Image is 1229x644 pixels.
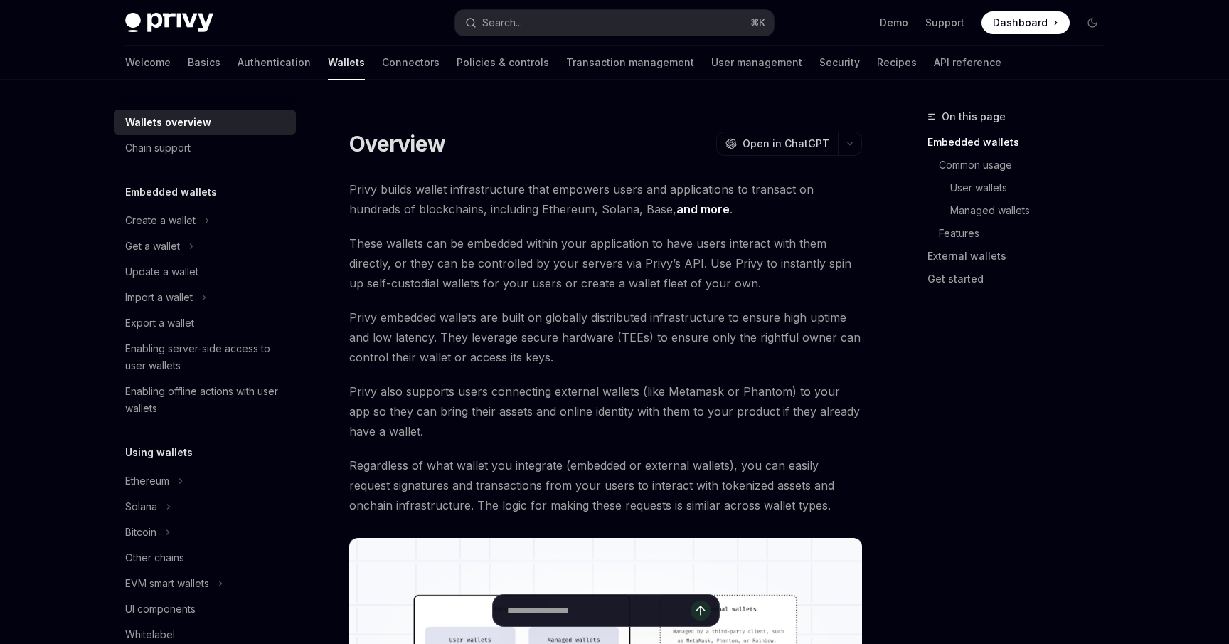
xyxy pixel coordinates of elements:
a: Get started [927,268,1115,290]
div: Wallets overview [125,114,211,131]
span: Regardless of what wallet you integrate (embedded or external wallets), you can easily request si... [349,455,862,515]
button: Send message [691,601,711,621]
span: Privy embedded wallets are built on globally distributed infrastructure to ensure high uptime and... [349,307,862,367]
a: Support [925,16,964,30]
span: These wallets can be embedded within your application to have users interact with them directly, ... [349,233,862,293]
a: Basics [188,46,220,80]
img: dark logo [125,13,213,33]
a: Managed wallets [950,199,1115,222]
div: Bitcoin [125,524,156,541]
div: Ethereum [125,473,169,490]
a: Connectors [382,46,440,80]
div: Other chains [125,549,184,566]
button: Search...⌘K [455,10,774,36]
a: Recipes [877,46,917,80]
div: Search... [482,14,522,31]
span: Dashboard [993,16,1048,30]
div: Solana [125,498,157,515]
div: Enabling offline actions with user wallets [125,383,287,417]
span: On this page [942,108,1006,125]
div: Get a wallet [125,238,180,255]
a: Transaction management [566,46,694,80]
a: Update a wallet [114,259,296,285]
div: Whitelabel [125,626,175,643]
a: Enabling offline actions with user wallets [114,379,296,421]
a: Embedded wallets [927,131,1115,154]
a: Common usage [939,154,1115,176]
span: Privy builds wallet infrastructure that empowers users and applications to transact on hundreds o... [349,179,862,219]
a: Demo [880,16,908,30]
a: and more [676,202,730,217]
a: User wallets [950,176,1115,199]
a: API reference [934,46,1001,80]
span: Privy also supports users connecting external wallets (like Metamask or Phantom) to your app so t... [349,381,862,441]
a: Wallets [328,46,365,80]
a: Welcome [125,46,171,80]
h5: Using wallets [125,444,193,461]
span: Open in ChatGPT [743,137,829,151]
div: Create a wallet [125,212,196,229]
div: Export a wallet [125,315,194,332]
div: Update a wallet [125,263,198,280]
a: Dashboard [981,11,1070,34]
a: External wallets [927,245,1115,268]
button: Toggle dark mode [1081,11,1104,34]
a: Other chains [114,545,296,571]
a: Wallets overview [114,110,296,135]
a: User management [711,46,802,80]
div: Import a wallet [125,289,193,306]
button: Open in ChatGPT [716,132,838,156]
a: Features [939,222,1115,245]
div: Enabling server-side access to user wallets [125,340,287,374]
a: Chain support [114,135,296,161]
a: Policies & controls [457,46,549,80]
a: UI components [114,596,296,622]
a: Enabling server-side access to user wallets [114,336,296,379]
h5: Embedded wallets [125,184,217,201]
div: EVM smart wallets [125,575,209,592]
h1: Overview [349,131,445,157]
span: ⌘ K [750,17,765,28]
div: Chain support [125,139,191,157]
a: Authentication [238,46,311,80]
a: Security [819,46,860,80]
div: UI components [125,601,196,618]
a: Export a wallet [114,310,296,336]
